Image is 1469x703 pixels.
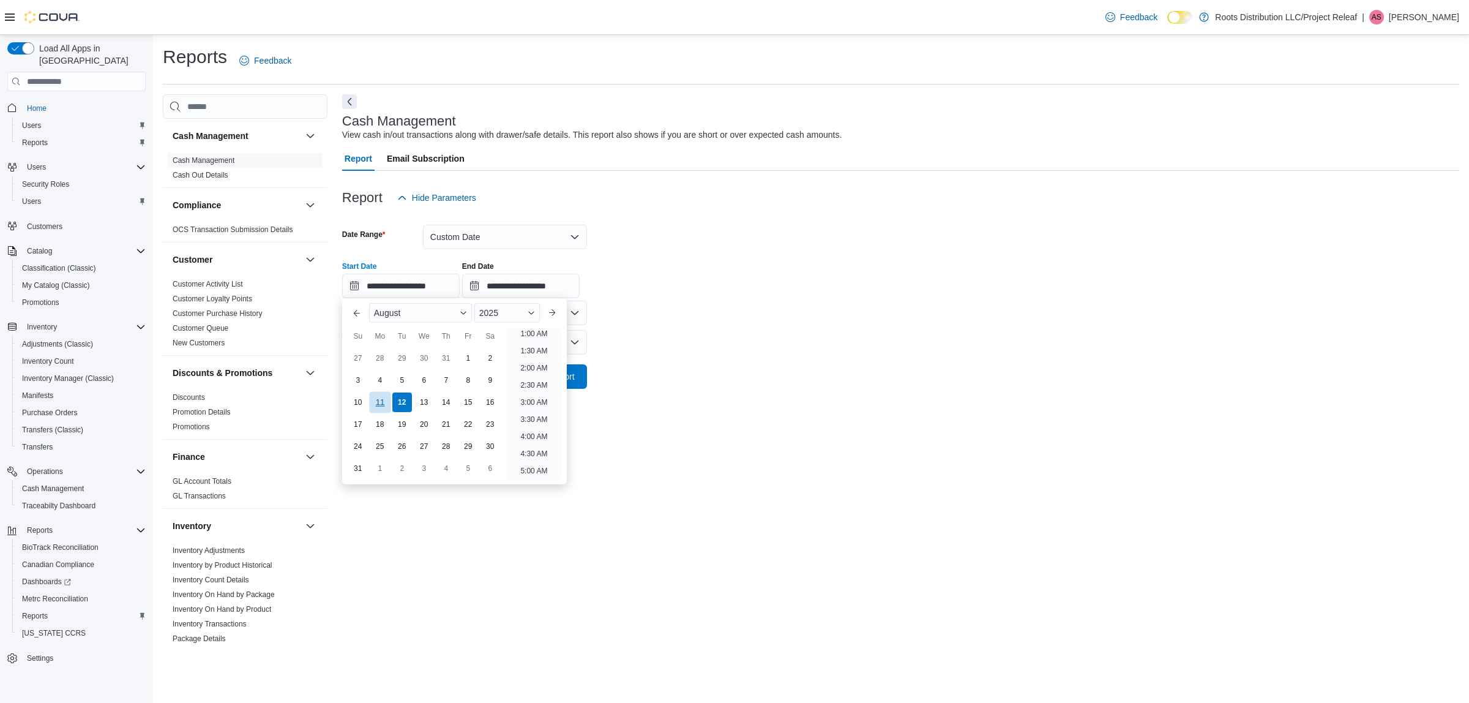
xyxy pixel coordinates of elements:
[17,574,76,589] a: Dashboards
[12,260,151,277] button: Classification (Classic)
[34,42,146,67] span: Load All Apps in [GEOGRAPHIC_DATA]
[173,477,231,486] a: GL Account Totals
[22,523,146,538] span: Reports
[515,361,552,375] li: 2:00 AM
[2,242,151,260] button: Catalog
[12,539,151,556] button: BioTrack Reconciliation
[27,222,62,231] span: Customers
[1362,10,1364,24] p: |
[1372,10,1381,24] span: AS
[474,303,540,323] div: Button. Open the year selector. 2025 is currently selected.
[173,295,252,303] a: Customer Loyalty Points
[348,437,368,456] div: day-24
[2,649,151,667] button: Settings
[173,476,231,486] span: GL Account Totals
[17,540,103,555] a: BioTrack Reconciliation
[370,415,390,434] div: day-18
[17,194,46,209] a: Users
[342,129,842,141] div: View cash in/out transactions along with drawer/safe details. This report also shows if you are s...
[173,520,301,532] button: Inventory
[12,497,151,514] button: Traceabilty Dashboard
[347,303,367,323] button: Previous Month
[22,543,99,552] span: BioTrack Reconciliation
[392,370,412,390] div: day-5
[392,326,412,346] div: Tu
[173,279,243,289] span: Customer Activity List
[515,429,552,444] li: 4:00 AM
[392,186,481,210] button: Hide Parameters
[369,392,391,413] div: day-11
[370,326,390,346] div: Mo
[506,328,562,479] ul: Time
[436,370,456,390] div: day-7
[17,626,91,641] a: [US_STATE] CCRS
[17,337,98,351] a: Adjustments (Classic)
[22,263,96,273] span: Classification (Classic)
[458,459,478,478] div: day-5
[12,176,151,193] button: Security Roles
[12,556,151,573] button: Canadian Compliance
[348,459,368,478] div: day-31
[12,607,151,625] button: Reports
[173,605,271,614] a: Inventory On Hand by Product
[22,179,69,189] span: Security Roles
[414,370,434,390] div: day-6
[12,590,151,607] button: Metrc Reconciliation
[12,370,151,387] button: Inventory Manager (Classic)
[173,560,272,570] span: Inventory by Product Historical
[303,366,318,380] button: Discounts & Promotions
[22,121,41,130] span: Users
[436,348,456,368] div: day-31
[173,604,271,614] span: Inventory On Hand by Product
[173,451,301,463] button: Finance
[173,367,301,379] button: Discounts & Promotions
[12,573,151,590] a: Dashboards
[342,261,377,271] label: Start Date
[17,388,146,403] span: Manifests
[163,390,327,439] div: Discounts & Promotions
[370,437,390,456] div: day-25
[173,130,301,142] button: Cash Management
[515,464,552,478] li: 5:00 AM
[480,415,500,434] div: day-23
[1101,5,1162,29] a: Feedback
[17,405,146,420] span: Purchase Orders
[2,522,151,539] button: Reports
[17,278,95,293] a: My Catalog (Classic)
[22,650,146,666] span: Settings
[414,326,434,346] div: We
[1215,10,1357,24] p: Roots Distribution LLC/Project Releaf
[234,48,296,73] a: Feedback
[17,194,146,209] span: Users
[24,11,80,23] img: Cova
[173,130,249,142] h3: Cash Management
[173,280,243,288] a: Customer Activity List
[17,557,99,572] a: Canadian Compliance
[515,344,552,358] li: 1:30 AM
[173,407,231,417] span: Promotion Details
[462,261,494,271] label: End Date
[414,393,434,412] div: day-13
[17,574,146,589] span: Dashboards
[515,326,552,341] li: 1:00 AM
[22,160,146,175] span: Users
[414,437,434,456] div: day-27
[423,225,587,249] button: Custom Date
[173,546,245,555] a: Inventory Adjustments
[12,404,151,421] button: Purchase Orders
[1389,10,1459,24] p: [PERSON_NAME]
[173,170,228,180] span: Cash Out Details
[22,197,41,206] span: Users
[173,225,293,234] a: OCS Transaction Submission Details
[542,303,562,323] button: Next month
[462,274,580,298] input: Press the down key to open a popover containing a calendar.
[458,415,478,434] div: day-22
[17,592,146,606] span: Metrc Reconciliation
[173,520,211,532] h3: Inventory
[17,177,146,192] span: Security Roles
[163,153,327,187] div: Cash Management
[17,354,146,369] span: Inventory Count
[17,118,146,133] span: Users
[515,412,552,427] li: 3:30 AM
[414,348,434,368] div: day-30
